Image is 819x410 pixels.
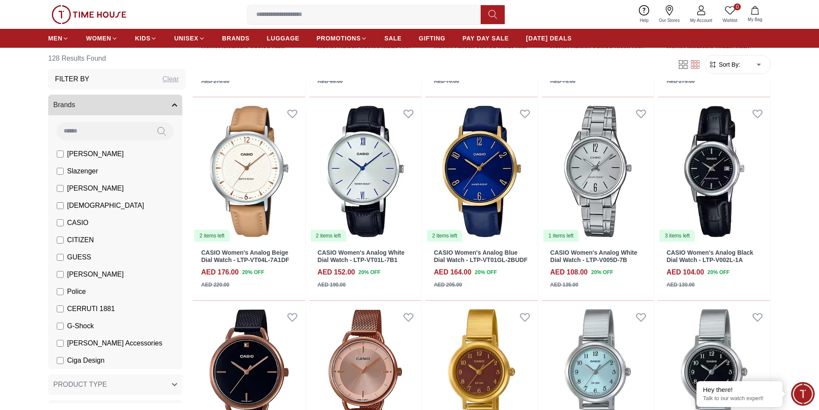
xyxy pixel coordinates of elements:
[67,252,91,262] span: GUESS
[67,338,162,348] span: [PERSON_NAME] Accessories
[425,101,538,243] img: CASIO Women's Analog Blue Dial Watch - LTP-VT01GL-2BUDF
[201,77,229,85] div: AED 270.00
[57,305,64,312] input: CERRUTI 1881
[687,17,716,24] span: My Account
[359,268,380,276] span: 20 % OFF
[57,168,64,175] input: Slazenger
[318,267,355,277] h4: AED 152.00
[267,34,300,43] span: LUGGAGE
[658,101,770,243] img: CASIO Women's Analog Black Dial Watch - LTP-V002L-1A
[550,249,637,263] a: CASIO Women's Analog White Dial Watch - LTP-V005D-7B
[67,269,124,280] span: [PERSON_NAME]
[659,230,695,242] div: 3 items left
[193,101,305,243] a: CASIO Women's Analog Beige Dial Watch - LTP-VT04L-7A1DF2 items left
[174,34,198,43] span: UNISEX
[744,16,766,23] span: My Bag
[67,166,98,176] span: Slazenger
[463,34,509,43] span: PAY DAY SALE
[318,281,346,289] div: AED 190.00
[53,100,75,110] span: Brands
[703,385,776,394] div: Hey there!
[419,31,445,46] a: GIFTING
[635,3,654,25] a: Help
[57,237,64,244] input: CITIZEN
[708,268,730,276] span: 20 % OFF
[201,267,239,277] h4: AED 176.00
[57,185,64,192] input: [PERSON_NAME]
[57,202,64,209] input: [DEMOGRAPHIC_DATA]
[654,3,685,25] a: Our Stores
[57,151,64,157] input: [PERSON_NAME]
[67,183,124,194] span: [PERSON_NAME]
[194,230,230,242] div: 2 items left
[222,34,250,43] span: BRANDS
[463,31,509,46] a: PAY DAY SALE
[719,17,741,24] span: Wishlist
[67,304,115,314] span: CERRUTI 1881
[67,235,94,245] span: CITIZEN
[67,355,104,366] span: Ciga Design
[542,101,654,243] a: CASIO Women's Analog White Dial Watch - LTP-V005D-7B1 items left
[550,77,576,85] div: AED 75.00
[135,34,150,43] span: KIDS
[67,321,94,331] span: G-Shock
[48,95,182,115] button: Brands
[67,218,89,228] span: CASIO
[666,267,704,277] h4: AED 104.00
[52,5,126,24] img: ...
[55,74,89,84] h3: Filter By
[658,101,770,243] a: CASIO Women's Analog Black Dial Watch - LTP-V002L-1A3 items left
[57,323,64,330] input: G-Shock
[242,268,264,276] span: 20 % OFF
[48,31,69,46] a: MEN
[550,267,588,277] h4: AED 108.00
[434,281,462,289] div: AED 205.00
[543,230,579,242] div: 1 items left
[419,34,445,43] span: GIFTING
[86,34,111,43] span: WOMEN
[718,3,742,25] a: 0Wishlist
[309,101,422,243] a: CASIO Women's Analog White Dial Watch - LTP-VT01L-7B12 items left
[550,281,578,289] div: AED 135.00
[709,60,740,69] button: Sort By:
[384,34,402,43] span: SALE
[174,31,205,46] a: UNISEX
[267,31,300,46] a: LUGGAGE
[591,268,613,276] span: 20 % OFF
[656,17,683,24] span: Our Stores
[666,249,753,263] a: CASIO Women's Analog Black Dial Watch - LTP-V002L-1A
[57,340,64,347] input: [PERSON_NAME] Accessories
[48,374,182,395] button: PRODUCT TYPE
[475,268,497,276] span: 20 % OFF
[542,101,654,243] img: CASIO Women's Analog White Dial Watch - LTP-V005D-7B
[48,48,186,69] h6: 128 Results Found
[717,60,740,69] span: Sort By:
[222,31,250,46] a: BRANDS
[384,31,402,46] a: SALE
[311,230,346,242] div: 2 items left
[163,74,179,84] div: Clear
[427,230,462,242] div: 2 items left
[316,34,361,43] span: PROMOTIONS
[703,395,776,402] p: Talk to our watch expert!
[57,288,64,295] input: Police
[67,149,124,159] span: [PERSON_NAME]
[86,31,118,46] a: WOMEN
[666,281,694,289] div: AED 130.00
[48,34,62,43] span: MEN
[734,3,741,10] span: 0
[318,249,405,263] a: CASIO Women's Analog White Dial Watch - LTP-VT01L-7B1
[57,254,64,261] input: GUESS
[67,287,86,297] span: Police
[425,101,538,243] a: CASIO Women's Analog Blue Dial Watch - LTP-VT01GL-2BUDF2 items left
[135,31,157,46] a: KIDS
[309,101,422,243] img: CASIO Women's Analog White Dial Watch - LTP-VT01L-7B1
[57,219,64,226] input: CASIO
[434,267,471,277] h4: AED 164.00
[526,34,572,43] span: [DATE] DEALS
[666,77,694,85] div: AED 275.00
[791,382,815,406] div: Chat Widget
[201,281,229,289] div: AED 220.00
[434,249,528,263] a: CASIO Women's Analog Blue Dial Watch - LTP-VT01GL-2BUDF
[57,271,64,278] input: [PERSON_NAME]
